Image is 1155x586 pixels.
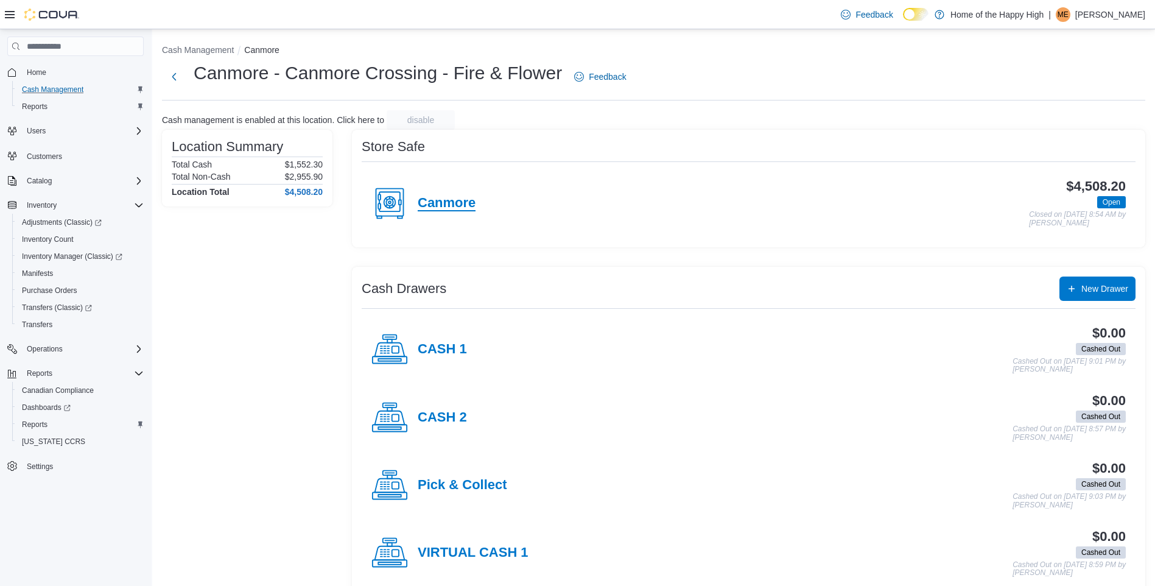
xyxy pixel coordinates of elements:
span: Settings [22,459,144,474]
span: Customers [22,148,144,163]
span: Canadian Compliance [22,386,94,395]
button: Manifests [12,265,149,282]
span: Cashed Out [1076,478,1126,490]
span: Settings [27,462,53,471]
h3: Store Safe [362,139,425,154]
button: Users [22,124,51,138]
span: Reports [22,420,47,429]
button: Home [2,63,149,81]
span: [US_STATE] CCRS [22,437,85,447]
a: Inventory Count [17,232,79,247]
button: Reports [12,416,149,433]
span: Transfers [22,320,52,330]
span: Transfers (Classic) [22,303,92,312]
span: Feedback [855,9,893,21]
button: Inventory Count [12,231,149,248]
button: Canadian Compliance [12,382,149,399]
span: Transfers [17,317,144,332]
span: Catalog [22,174,144,188]
a: Transfers (Classic) [17,300,97,315]
button: Customers [2,147,149,164]
button: Catalog [2,172,149,189]
span: Operations [22,342,144,356]
h3: $0.00 [1092,394,1126,408]
p: Cashed Out on [DATE] 8:59 PM by [PERSON_NAME] [1013,561,1126,577]
h4: Canmore [418,196,476,211]
a: Inventory Manager (Classic) [17,249,127,264]
h4: VIRTUAL CASH 1 [418,545,528,561]
a: Settings [22,459,58,474]
p: Home of the Happy High [950,7,1044,22]
button: Purchase Orders [12,282,149,299]
span: Home [27,68,46,77]
p: | [1048,7,1051,22]
a: Customers [22,149,67,164]
span: Cashed Out [1076,411,1126,423]
a: Feedback [569,65,631,89]
span: Inventory Count [22,235,74,244]
h6: Total Non-Cash [172,172,231,182]
a: Adjustments (Classic) [12,214,149,231]
span: Adjustments (Classic) [17,215,144,230]
p: Closed on [DATE] 8:54 AM by [PERSON_NAME] [1029,211,1126,227]
span: Washington CCRS [17,434,144,449]
span: Customers [27,152,62,161]
span: Cashed Out [1081,547,1120,558]
h4: Pick & Collect [418,478,507,493]
button: Operations [2,341,149,358]
img: Cova [24,9,79,21]
span: Cashed Out [1081,344,1120,355]
button: Operations [22,342,68,356]
h1: Canmore - Canmore Crossing - Fire & Flower [194,61,562,85]
p: Cash management is enabled at this location. Click here to [162,115,384,125]
h6: Total Cash [172,160,212,169]
button: [US_STATE] CCRS [12,433,149,450]
h4: Location Total [172,187,230,197]
a: Home [22,65,51,80]
button: Reports [2,365,149,382]
span: Cashed Out [1081,411,1120,422]
nav: An example of EuiBreadcrumbs [162,44,1145,58]
span: Inventory [22,198,144,213]
a: Dashboards [17,400,75,415]
span: Purchase Orders [22,286,77,295]
button: Settings [2,457,149,475]
a: Reports [17,99,52,114]
span: Feedback [589,71,626,83]
a: [US_STATE] CCRS [17,434,90,449]
span: Cashed Out [1076,343,1126,355]
div: Matthew Esslemont [1056,7,1070,22]
button: Next [162,65,186,89]
button: Cash Management [12,81,149,98]
span: Purchase Orders [17,283,144,298]
span: Reports [22,102,47,111]
button: Cash Management [162,45,234,55]
p: Cashed Out on [DATE] 8:57 PM by [PERSON_NAME] [1013,425,1126,442]
h3: $4,508.20 [1066,179,1126,194]
span: Manifests [17,266,144,281]
span: ME [1058,7,1069,22]
a: Canadian Compliance [17,383,99,398]
span: Cashed Out [1081,479,1120,490]
span: Dashboards [17,400,144,415]
button: New Drawer [1059,277,1136,301]
button: Users [2,122,149,139]
span: New Drawer [1081,283,1128,295]
h3: $0.00 [1092,326,1126,341]
p: Cashed Out on [DATE] 9:01 PM by [PERSON_NAME] [1013,358,1126,374]
span: Open [1103,197,1120,208]
button: Inventory [2,197,149,214]
p: $2,955.90 [285,172,323,182]
span: Reports [22,366,144,381]
a: Feedback [836,2,897,27]
span: Cashed Out [1076,546,1126,559]
span: Users [22,124,144,138]
span: Operations [27,344,63,354]
p: [PERSON_NAME] [1075,7,1145,22]
span: Inventory Count [17,232,144,247]
span: Inventory [27,200,57,210]
h3: Cash Drawers [362,281,446,296]
h4: CASH 1 [418,342,467,358]
a: Cash Management [17,82,88,97]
